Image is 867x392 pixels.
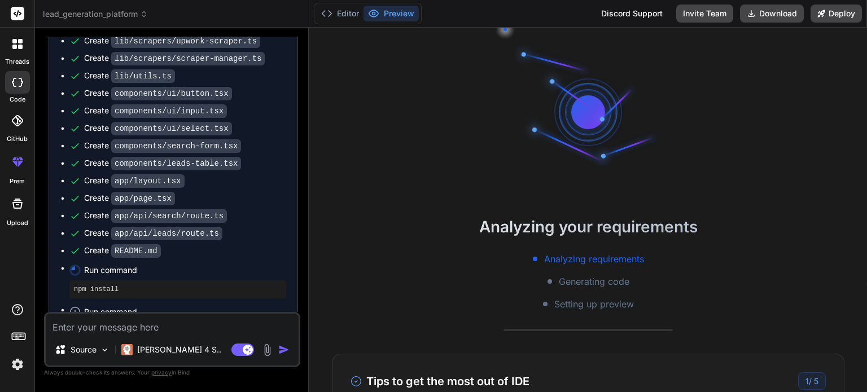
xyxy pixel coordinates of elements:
[84,52,265,64] div: Create
[100,345,110,355] img: Pick Models
[317,6,364,21] button: Editor
[554,297,634,311] span: Setting up preview
[111,227,222,240] code: app/api/leads/route.ts
[84,140,241,152] div: Create
[814,376,818,386] span: 5
[84,157,241,169] div: Create
[805,376,809,386] span: 1
[111,34,260,48] code: lib/scrapers/upwork-scraper.ts
[544,252,644,266] span: Analyzing requirements
[594,5,669,23] div: Discord Support
[84,210,227,222] div: Create
[111,52,265,65] code: lib/scrapers/scraper-manager.ts
[111,139,241,153] code: components/search-form.tsx
[84,70,175,82] div: Create
[798,372,826,390] div: /
[43,8,148,20] span: lead_generation_platform
[84,122,232,134] div: Create
[84,245,161,257] div: Create
[111,244,161,258] code: README.md
[111,69,175,83] code: lib/utils.ts
[84,105,227,117] div: Create
[44,367,300,378] p: Always double-check its answers. Your in Bind
[84,87,232,99] div: Create
[811,5,862,23] button: Deploy
[309,215,867,239] h2: Analyzing your requirements
[84,265,286,276] span: Run command
[84,35,260,47] div: Create
[111,87,232,100] code: components/ui/button.tsx
[676,5,733,23] button: Invite Team
[111,157,241,170] code: components/leads-table.tsx
[121,344,133,355] img: Claude 4 Sonnet
[7,134,28,144] label: GitHub
[84,192,175,204] div: Create
[137,344,221,355] p: [PERSON_NAME] 4 S..
[278,344,290,355] img: icon
[111,174,185,188] code: app/layout.tsx
[10,95,25,104] label: code
[84,306,286,318] span: Run command
[351,373,529,390] h3: Tips to get the most out of IDE
[74,285,282,294] pre: npm install
[740,5,804,23] button: Download
[111,122,232,135] code: components/ui/select.tsx
[559,275,629,288] span: Generating code
[111,209,227,223] code: app/api/search/route.ts
[151,369,172,376] span: privacy
[5,57,29,67] label: threads
[8,355,27,374] img: settings
[84,227,222,239] div: Create
[111,192,175,205] code: app/page.tsx
[10,177,25,186] label: prem
[364,6,419,21] button: Preview
[71,344,97,355] p: Source
[111,104,227,118] code: components/ui/input.tsx
[7,218,28,228] label: Upload
[84,175,185,187] div: Create
[261,343,274,356] img: attachment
